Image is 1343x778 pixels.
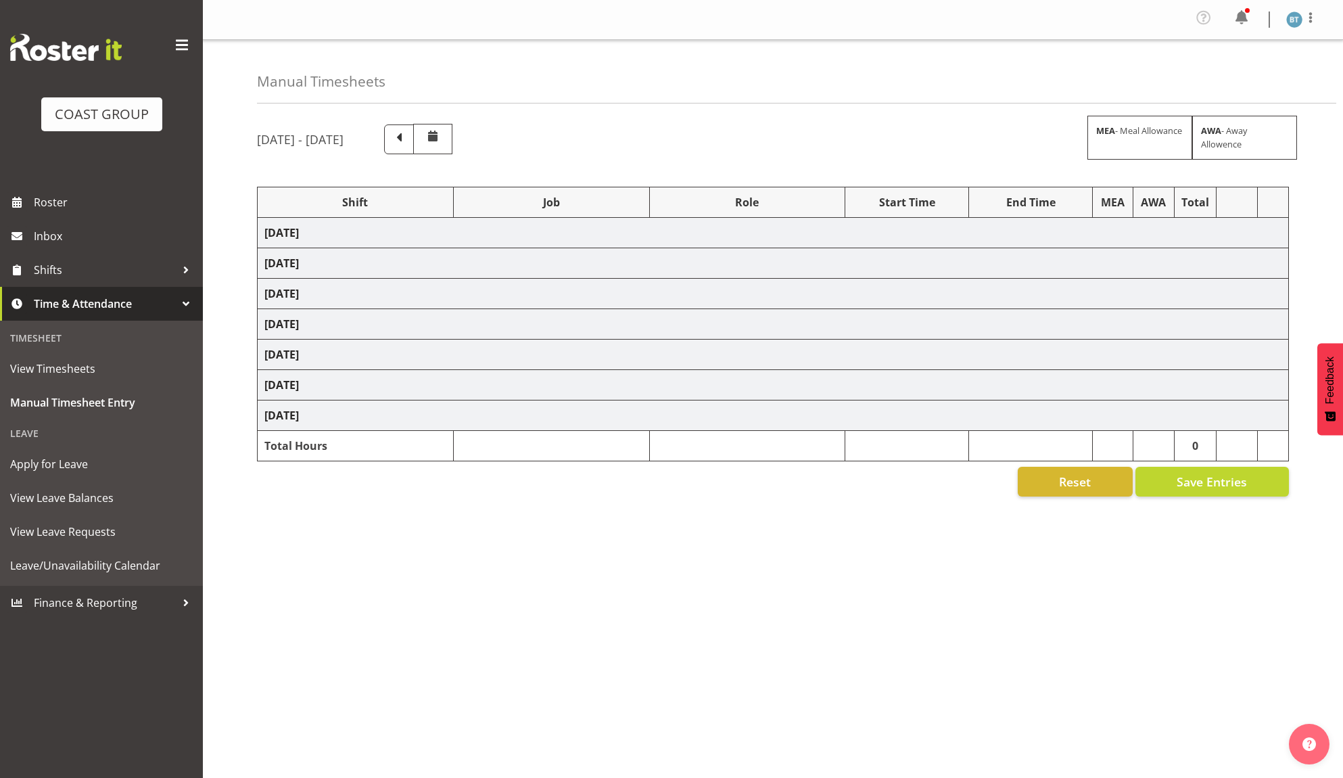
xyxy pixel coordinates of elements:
div: Shift [264,194,446,210]
div: Job [461,194,642,210]
td: [DATE] [258,218,1289,248]
strong: AWA [1201,124,1221,137]
a: Apply for Leave [3,447,199,481]
h4: Manual Timesheets [257,74,385,89]
div: MEA [1100,194,1125,210]
a: Manual Timesheet Entry [3,386,199,419]
span: View Leave Requests [10,522,193,542]
div: Role [657,194,839,210]
div: Start Time [852,194,962,210]
img: Rosterit website logo [10,34,122,61]
span: Manual Timesheet Entry [10,392,193,413]
a: View Timesheets [3,352,199,386]
a: View Leave Requests [3,515,199,549]
button: Feedback - Show survey [1317,343,1343,435]
button: Save Entries [1135,467,1289,497]
img: help-xxl-2.png [1302,737,1316,751]
div: AWA [1140,194,1168,210]
td: Total Hours [258,431,454,461]
strong: MEA [1096,124,1115,137]
span: Shifts [34,260,176,280]
span: Roster [34,192,196,212]
span: Time & Attendance [34,294,176,314]
div: Total [1181,194,1209,210]
a: Leave/Unavailability Calendar [3,549,199,582]
span: Reset [1059,473,1091,490]
h5: [DATE] - [DATE] [257,132,344,147]
div: End Time [976,194,1085,210]
div: - Meal Allowance [1087,116,1192,159]
span: Leave/Unavailability Calendar [10,555,193,576]
div: Timesheet [3,324,199,352]
td: [DATE] [258,279,1289,309]
div: COAST GROUP [55,104,149,124]
span: Save Entries [1177,473,1247,490]
a: View Leave Balances [3,481,199,515]
span: View Timesheets [10,359,193,379]
td: [DATE] [258,248,1289,279]
div: Leave [3,419,199,447]
span: Apply for Leave [10,454,193,474]
div: - Away Allowence [1192,116,1297,159]
td: [DATE] [258,340,1289,370]
img: benjamin-thomas-geden4470.jpg [1286,12,1302,28]
span: Inbox [34,226,196,246]
td: [DATE] [258,309,1289,340]
td: [DATE] [258,401,1289,431]
td: 0 [1175,431,1217,461]
button: Reset [1018,467,1133,497]
span: Finance & Reporting [34,593,176,613]
span: Feedback [1324,357,1336,404]
td: [DATE] [258,370,1289,401]
span: View Leave Balances [10,488,193,508]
